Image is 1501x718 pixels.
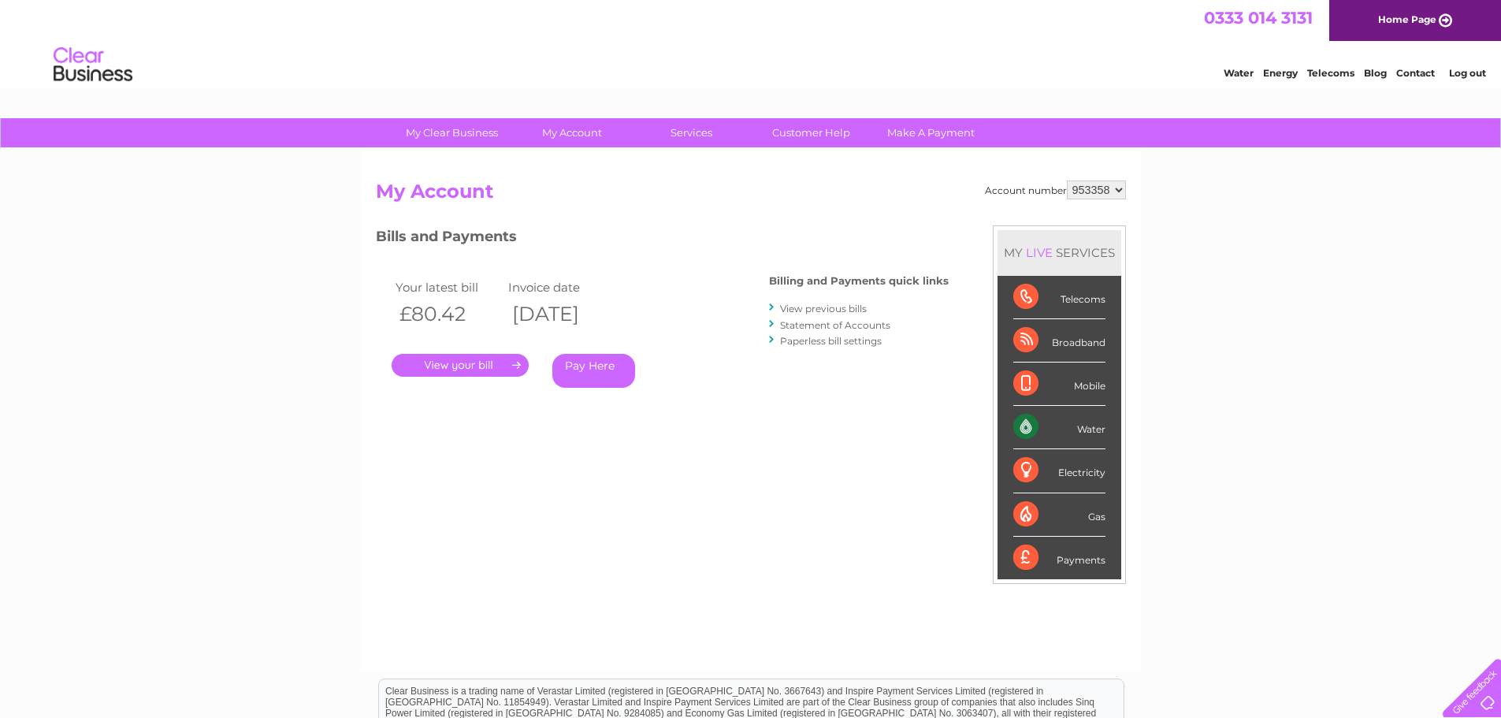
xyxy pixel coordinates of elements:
[507,118,637,147] a: My Account
[746,118,876,147] a: Customer Help
[1224,67,1254,79] a: Water
[376,180,1126,210] h2: My Account
[1396,67,1435,79] a: Contact
[504,298,618,330] th: [DATE]
[552,354,635,388] a: Pay Here
[626,118,756,147] a: Services
[1013,449,1105,493] div: Electricity
[1013,276,1105,319] div: Telecoms
[998,230,1121,275] div: MY SERVICES
[780,319,890,331] a: Statement of Accounts
[504,277,618,298] td: Invoice date
[1307,67,1354,79] a: Telecoms
[1013,493,1105,537] div: Gas
[392,298,505,330] th: £80.42
[1204,8,1313,28] a: 0333 014 3131
[780,335,882,347] a: Paperless bill settings
[985,180,1126,199] div: Account number
[392,277,505,298] td: Your latest bill
[387,118,517,147] a: My Clear Business
[1263,67,1298,79] a: Energy
[1013,537,1105,579] div: Payments
[866,118,996,147] a: Make A Payment
[1013,319,1105,363] div: Broadband
[1449,67,1486,79] a: Log out
[1013,406,1105,449] div: Water
[1013,363,1105,406] div: Mobile
[53,41,133,89] img: logo.png
[379,9,1124,76] div: Clear Business is a trading name of Verastar Limited (registered in [GEOGRAPHIC_DATA] No. 3667643...
[1364,67,1387,79] a: Blog
[392,354,529,377] a: .
[780,303,867,314] a: View previous bills
[376,225,949,253] h3: Bills and Payments
[769,275,949,287] h4: Billing and Payments quick links
[1023,245,1056,260] div: LIVE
